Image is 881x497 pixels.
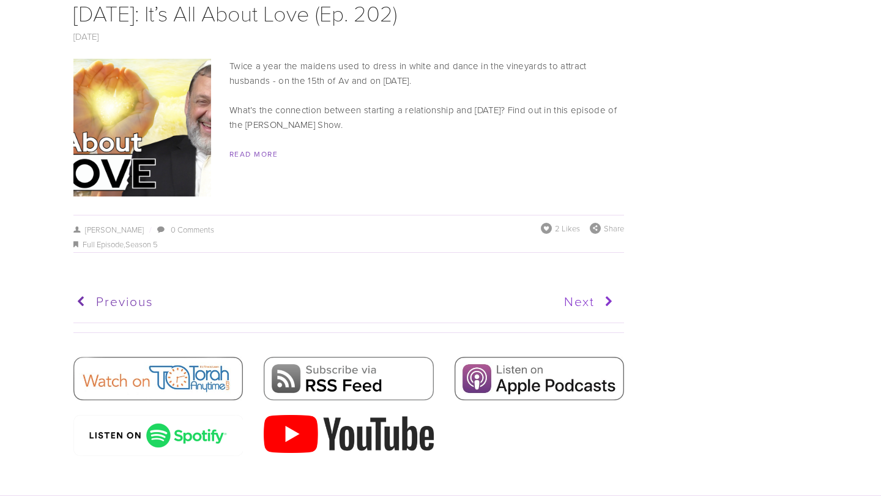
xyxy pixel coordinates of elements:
a: Previous [73,286,343,317]
img: Apple Podcasts.jpg [455,357,624,400]
span: 2 Likes [555,223,580,234]
img: spotify-podcast-badge-wht-grn-660x160.png [73,415,243,456]
a: Season 5 [125,239,158,250]
p: What’s the connection between starting a relationship and [DATE]? Find out in this episode of the... [73,103,624,132]
a: [DATE] [73,30,99,43]
a: 0 Comments [171,224,214,235]
img: Yom Kippur: It’s All About Love (Ep. 202) [20,59,265,196]
a: [PERSON_NAME] [73,224,144,235]
p: Twice a year the maidens used to dress in white and dance in the vineyards to attract husbands - ... [73,59,624,88]
a: Full Episode [83,239,124,250]
img: RSS Feed.png [264,357,433,400]
div: , [73,237,624,252]
span: / [144,224,156,235]
a: Next [348,286,617,317]
div: Share [590,223,624,234]
img: 2000px-YouTube_Logo_2017.svg.png [264,415,433,453]
a: Read More [229,149,278,159]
